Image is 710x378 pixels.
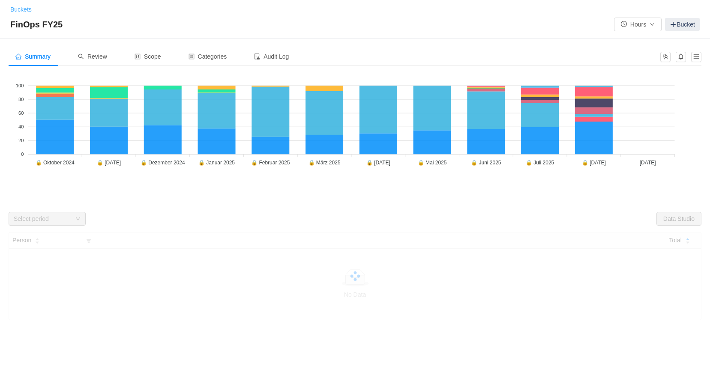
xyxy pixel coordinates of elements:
[366,159,390,166] tspan: 🔒 [DATE]
[18,97,24,102] tspan: 80
[135,54,141,60] i: icon: control
[18,110,24,116] tspan: 60
[135,53,161,60] span: Scope
[676,52,686,62] button: icon: bell
[309,159,341,166] tspan: 🔒 März 2025
[21,152,24,157] tspan: 0
[471,159,501,166] tspan: 🔒 Juni 2025
[614,18,662,31] button: icon: clock-circleHoursicon: down
[251,159,290,166] tspan: 🔒 Februar 2025
[254,54,260,60] i: icon: audit
[18,124,24,129] tspan: 40
[78,54,84,60] i: icon: search
[141,159,185,166] tspan: 🔒 Dezember 2024
[691,52,701,62] button: icon: menu
[18,138,24,143] tspan: 20
[198,159,235,166] tspan: 🔒 Januar 2025
[15,54,21,60] i: icon: home
[418,159,447,166] tspan: 🔒 Mai 2025
[660,52,671,62] button: icon: team
[665,18,700,31] a: Bucket
[15,53,51,60] span: Summary
[640,160,656,166] tspan: [DATE]
[10,18,68,31] span: FinOps FY25
[16,83,24,88] tspan: 100
[78,53,107,60] span: Review
[582,159,606,166] tspan: 🔒 [DATE]
[75,216,81,222] i: icon: down
[14,214,71,223] div: Select period
[526,159,554,166] tspan: 🔒 Juli 2025
[10,6,32,13] a: Buckets
[254,53,289,60] span: Audit Log
[189,54,195,60] i: icon: profile
[189,53,227,60] span: Categories
[97,159,121,166] tspan: 🔒 [DATE]
[36,159,75,166] tspan: 🔒 Oktober 2024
